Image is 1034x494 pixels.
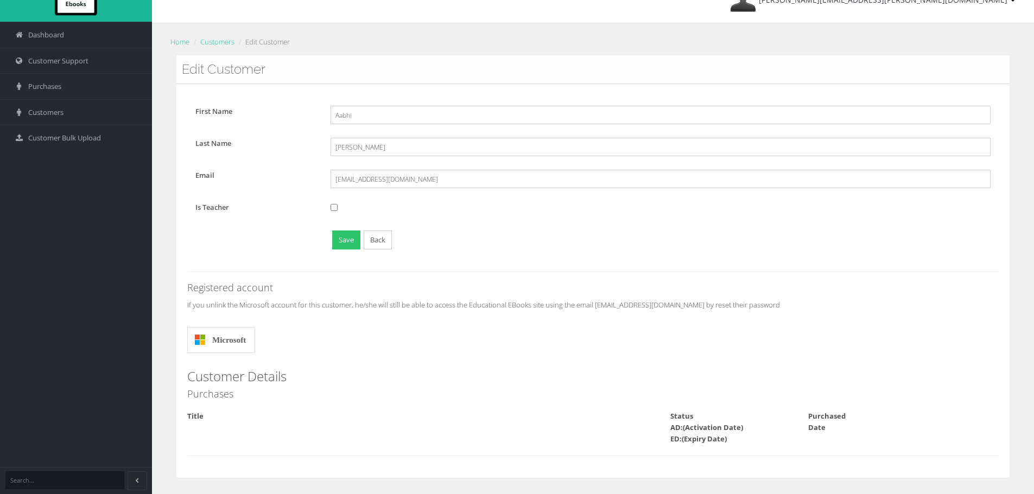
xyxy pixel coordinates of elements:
h4: Registered account [187,283,999,293]
span: Customer Bulk Upload [28,133,101,143]
button: Save [332,230,360,249]
a: Customers [200,37,234,47]
h3: Customer Details [187,369,999,383]
a: Back [364,230,392,249]
span: Purchases [28,81,61,92]
div: Title [179,410,524,422]
label: Is Teacher [187,202,322,213]
a: Home [170,37,189,47]
span: Microsoft [212,327,246,353]
li: Edit Customer [236,36,290,48]
div: Purchased Date [800,410,869,433]
div: Status AD:(Activation Date) ED:(Expiry Date) [662,410,800,445]
label: Last Name [187,138,322,149]
h3: Edit Customer [182,62,1004,76]
span: Dashboard [28,30,64,40]
h4: Purchases [187,389,999,400]
p: If you unlink the Microsoft account for this customer, he/she will still be able to access the Ed... [187,299,999,311]
span: Customer Support [28,56,88,66]
label: First Name [187,106,322,117]
span: Customers [28,107,64,118]
input: Search... [5,471,124,489]
label: Email [187,170,322,181]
